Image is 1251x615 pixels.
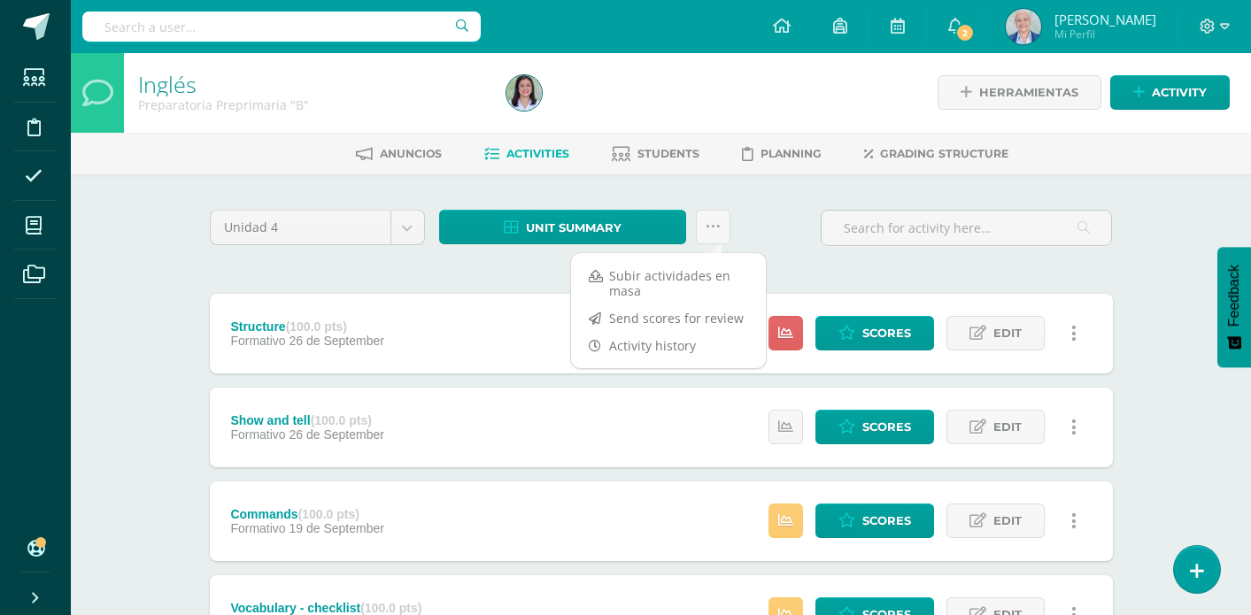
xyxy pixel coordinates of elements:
[862,411,911,443] span: Scores
[1054,11,1156,28] span: [PERSON_NAME]
[506,75,542,111] img: 5f79680b61b443d1d4ae779ac156e769.png
[356,140,442,168] a: Anuncios
[298,507,359,521] strong: (100.0 pts)
[290,521,384,535] span: 19 de September
[815,504,934,538] a: Scores
[571,304,766,332] a: Send scores for review
[979,76,1078,109] span: Herramientas
[138,72,485,96] h1: Inglés
[230,601,421,615] div: Vocabulary - checklist
[862,504,911,537] span: Scores
[230,521,285,535] span: Formativo
[484,140,569,168] a: Activities
[955,23,975,42] span: 2
[506,147,569,160] span: Activities
[138,69,197,99] a: Inglés
[637,147,699,160] span: Students
[138,96,485,113] div: Preparatoria Preprimaria 'B'
[311,413,372,427] strong: (100.0 pts)
[571,332,766,359] a: Activity history
[1006,9,1041,44] img: 7f9121963eb843c30c7fd736a29cc10b.png
[1217,247,1251,367] button: Feedback - Mostrar encuesta
[862,317,911,350] span: Scores
[993,504,1022,537] span: Edit
[1110,75,1230,110] a: Activity
[612,140,699,168] a: Students
[742,140,822,168] a: Planning
[815,410,934,444] a: Scores
[439,210,686,244] a: Unit summary
[1054,27,1156,42] span: Mi Perfil
[938,75,1101,110] a: Herramientas
[82,12,481,42] input: Search a user…
[880,147,1008,160] span: Grading structure
[993,317,1022,350] span: Edit
[526,211,622,244] span: Unit summary
[286,319,347,334] strong: (100.0 pts)
[360,601,421,615] strong: (100.0 pts)
[1226,265,1242,327] span: Feedback
[571,262,766,304] a: Subir actividades en masa
[230,413,384,427] div: Show and tell
[211,211,424,244] a: Unidad 4
[290,334,384,348] span: 26 de September
[761,147,822,160] span: Planning
[230,334,285,348] span: Formativo
[230,507,384,521] div: Commands
[864,140,1008,168] a: Grading structure
[224,211,377,244] span: Unidad 4
[230,427,285,442] span: Formativo
[230,319,384,334] div: Structure
[822,211,1111,245] input: Search for activity here…
[1152,76,1207,109] span: Activity
[815,316,934,350] a: Scores
[993,411,1022,443] span: Edit
[290,427,384,442] span: 26 de September
[380,147,442,160] span: Anuncios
